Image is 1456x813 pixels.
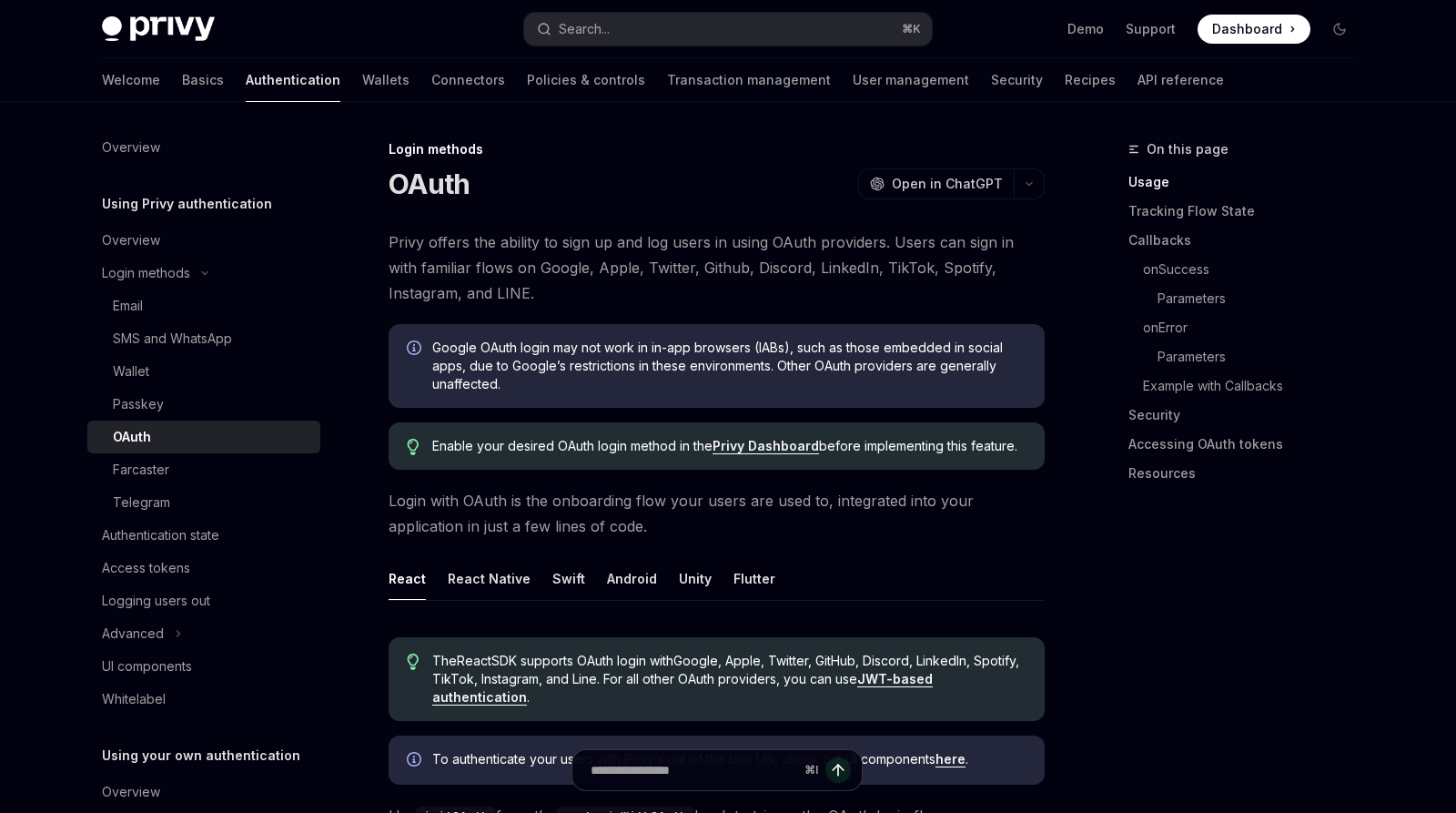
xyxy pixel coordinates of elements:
a: Recipes [1065,58,1116,102]
div: Login methods [102,262,190,284]
span: On this page [1147,138,1228,160]
div: Authentication state [102,524,219,546]
div: Email [113,295,143,317]
a: SMS and WhatsApp [87,322,320,355]
a: Parameters [1128,284,1369,313]
div: Android [607,557,657,600]
span: Login with OAuth is the onboarding flow your users are used to, integrated into your application ... [389,488,1045,539]
span: ⌘ K [902,22,921,36]
a: Usage [1128,168,1369,197]
button: Toggle dark mode [1325,15,1354,44]
a: Authentication [246,58,340,102]
div: Farcaster [113,459,169,481]
a: Wallets [362,58,409,102]
span: Dashboard [1212,20,1282,38]
a: Transaction management [667,58,831,102]
div: Unity [679,557,712,600]
span: Privy offers the ability to sign up and log users in using OAuth providers. Users can sign in wit... [389,229,1045,306]
a: Email [87,290,320,322]
a: Demo [1067,20,1104,38]
a: Welcome [102,58,160,102]
span: The React SDK supports OAuth login with Google, Apple, Twitter, GitHub, Discord, LinkedIn, Spotif... [432,652,1026,706]
div: Logging users out [102,590,210,612]
a: Tracking Flow State [1128,197,1369,226]
div: Passkey [113,393,164,415]
button: Send message [825,757,851,783]
a: Privy Dashboard [713,438,819,454]
button: Open search [524,13,932,46]
a: Support [1126,20,1176,38]
div: Access tokens [102,557,190,579]
a: Connectors [431,58,505,102]
a: Resources [1128,459,1369,488]
a: Overview [87,224,320,257]
a: Callbacks [1128,226,1369,255]
a: onSuccess [1128,255,1369,284]
a: Telegram [87,486,320,519]
a: Security [1128,401,1369,430]
span: Open in ChatGPT [892,175,1003,193]
a: UI components [87,650,320,683]
a: Logging users out [87,584,320,617]
a: Parameters [1128,342,1369,371]
a: onError [1128,313,1369,342]
a: Overview [87,776,320,808]
div: Advanced [102,623,164,645]
div: Swift [552,557,585,600]
h5: Using your own authentication [102,745,300,767]
a: Policies & controls [527,58,645,102]
a: Wallet [87,355,320,388]
button: Toggle Login methods section [87,257,320,290]
a: Example with Callbacks [1128,371,1369,401]
div: UI components [102,655,192,677]
div: Telegram [113,492,170,513]
div: OAuth [113,426,151,448]
a: OAuth [87,421,320,453]
a: User management [853,58,969,102]
div: Overview [102,137,160,158]
span: Google OAuth login may not work in in-app browsers (IABs), such as those embedded in social apps,... [432,339,1026,393]
a: Access tokens [87,552,320,584]
a: Whitelabel [87,683,320,716]
div: Login methods [389,140,1045,158]
h1: OAuth [389,168,470,200]
button: Open in ChatGPT [858,168,1014,199]
div: SMS and WhatsApp [113,328,232,350]
div: React [389,557,426,600]
div: Whitelabel [102,688,166,710]
div: Overview [102,781,160,803]
a: Basics [182,58,224,102]
div: React Native [448,557,531,600]
button: Toggle Advanced section [87,617,320,650]
img: dark logo [102,16,215,42]
div: Flutter [733,557,775,600]
div: Search... [559,18,610,40]
a: Overview [87,131,320,164]
a: Dashboard [1198,15,1310,44]
h5: Using Privy authentication [102,193,272,215]
svg: Tip [407,439,420,455]
div: Overview [102,229,160,251]
div: Wallet [113,361,149,382]
a: Authentication state [87,519,320,552]
input: Ask a question... [591,750,797,790]
a: Passkey [87,388,320,421]
a: Security [991,58,1043,102]
svg: Info [407,340,425,359]
span: Enable your desired OAuth login method in the before implementing this feature. [432,437,1026,455]
svg: Tip [407,654,420,670]
a: Accessing OAuth tokens [1128,430,1369,459]
a: API reference [1137,58,1224,102]
a: Farcaster [87,453,320,486]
